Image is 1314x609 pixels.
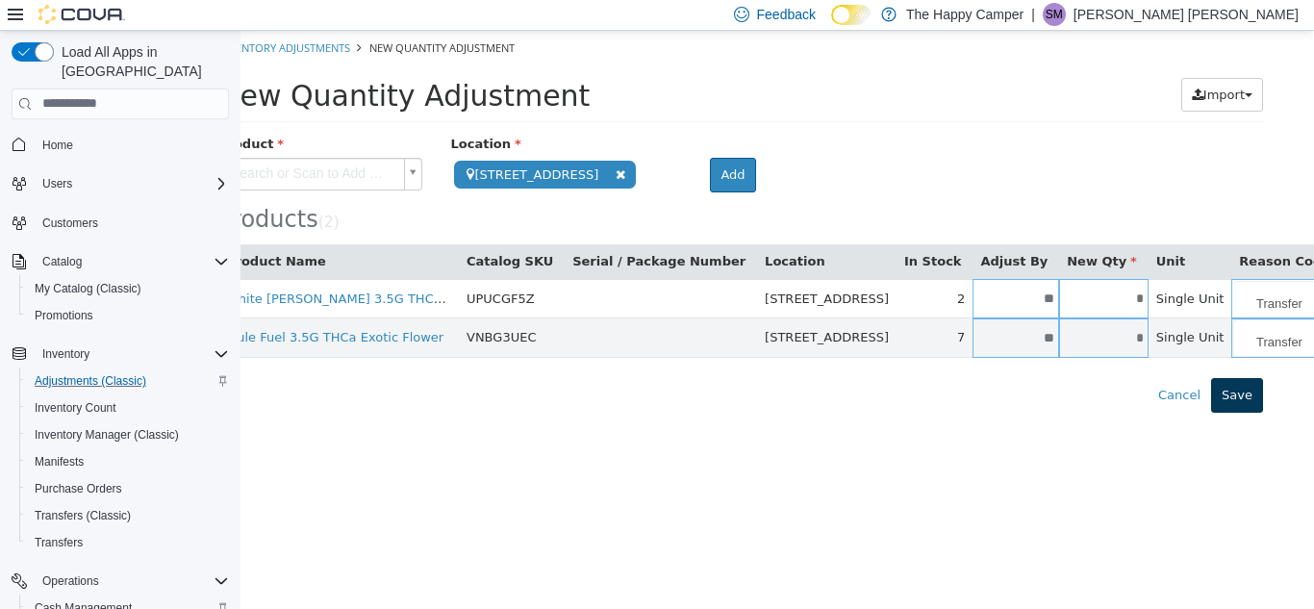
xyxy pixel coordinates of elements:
[211,106,281,120] span: Location
[42,254,82,269] span: Catalog
[218,248,324,288] td: UPUCGF5Z
[332,221,509,241] button: Serial / Package Number
[831,25,832,26] span: Dark Mode
[27,423,187,446] a: Inventory Manager (Classic)
[27,304,101,327] a: Promotions
[42,573,99,589] span: Operations
[27,396,229,419] span: Inventory Count
[4,131,237,159] button: Home
[524,299,648,314] span: [STREET_ADDRESS]
[27,369,229,393] span: Adjustments (Classic)
[1074,3,1299,26] p: [PERSON_NAME] [PERSON_NAME]
[27,531,229,554] span: Transfers
[740,221,811,241] button: Adjust By
[35,172,80,195] button: Users
[35,133,229,157] span: Home
[38,5,125,24] img: Cova
[916,221,948,241] button: Unit
[35,373,146,389] span: Adjustments (Classic)
[994,250,1083,289] span: Transfer
[19,275,237,302] button: My Catalog (Classic)
[27,304,229,327] span: Promotions
[35,343,229,366] span: Inventory
[35,481,122,496] span: Purchase Orders
[35,211,229,235] span: Customers
[35,281,141,296] span: My Catalog (Classic)
[35,427,179,443] span: Inventory Manager (Classic)
[524,221,588,241] button: Location
[27,477,130,500] a: Purchase Orders
[27,277,229,300] span: My Catalog (Classic)
[656,248,732,288] td: 2
[826,223,897,238] span: New Qty
[42,346,89,362] span: Inventory
[664,221,724,241] button: In Stock
[19,368,237,394] button: Adjustments (Classic)
[831,5,872,25] input: Dark Mode
[757,5,816,24] span: Feedback
[35,212,106,235] a: Customers
[994,289,1083,327] span: Transfer
[35,535,83,550] span: Transfers
[78,183,99,200] small: ( )
[994,250,1108,287] a: Transfer
[27,450,229,473] span: Manifests
[4,248,237,275] button: Catalog
[4,341,237,368] button: Inventory
[214,130,395,158] span: [STREET_ADDRESS]
[469,127,515,162] button: Add
[907,347,971,382] button: Cancel
[35,308,93,323] span: Promotions
[906,3,1023,26] p: The Happy Camper
[35,250,89,273] button: Catalog
[129,10,274,24] span: New Quantity Adjustment
[994,289,1108,325] a: Transfer
[4,170,237,197] button: Users
[84,183,93,200] span: 2
[1031,3,1035,26] p: |
[1043,3,1066,26] div: Sutton Mayes
[218,288,324,327] td: VNBG3UEC
[27,477,229,500] span: Purchase Orders
[42,216,98,231] span: Customers
[27,396,124,419] a: Inventory Count
[27,423,229,446] span: Inventory Manager (Classic)
[27,369,154,393] a: Adjustments (Classic)
[35,250,229,273] span: Catalog
[42,138,73,153] span: Home
[19,529,237,556] button: Transfers
[27,450,91,473] a: Manifests
[54,42,229,81] span: Load All Apps in [GEOGRAPHIC_DATA]
[1046,3,1063,26] span: SM
[35,454,84,469] span: Manifests
[19,475,237,502] button: Purchase Orders
[27,531,90,554] a: Transfers
[971,347,1023,382] button: Save
[226,221,316,241] button: Catalog SKU
[4,568,237,595] button: Operations
[19,421,237,448] button: Inventory Manager (Classic)
[19,502,237,529] button: Transfers (Classic)
[35,400,116,416] span: Inventory Count
[35,172,229,195] span: Users
[35,134,81,157] a: Home
[963,57,1004,71] span: Import
[35,570,107,593] button: Operations
[27,277,149,300] a: My Catalog (Classic)
[27,504,139,527] a: Transfers (Classic)
[19,302,237,329] button: Promotions
[656,288,732,327] td: 7
[998,223,1099,238] span: Reason Code
[4,209,237,237] button: Customers
[27,504,229,527] span: Transfers (Classic)
[35,508,131,523] span: Transfers (Classic)
[916,261,984,275] span: Single Unit
[19,394,237,421] button: Inventory Count
[42,176,72,191] span: Users
[916,299,984,314] span: Single Unit
[35,343,97,366] button: Inventory
[941,47,1023,82] button: Import
[35,570,229,593] span: Operations
[524,261,648,275] span: [STREET_ADDRESS]
[19,448,237,475] button: Manifests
